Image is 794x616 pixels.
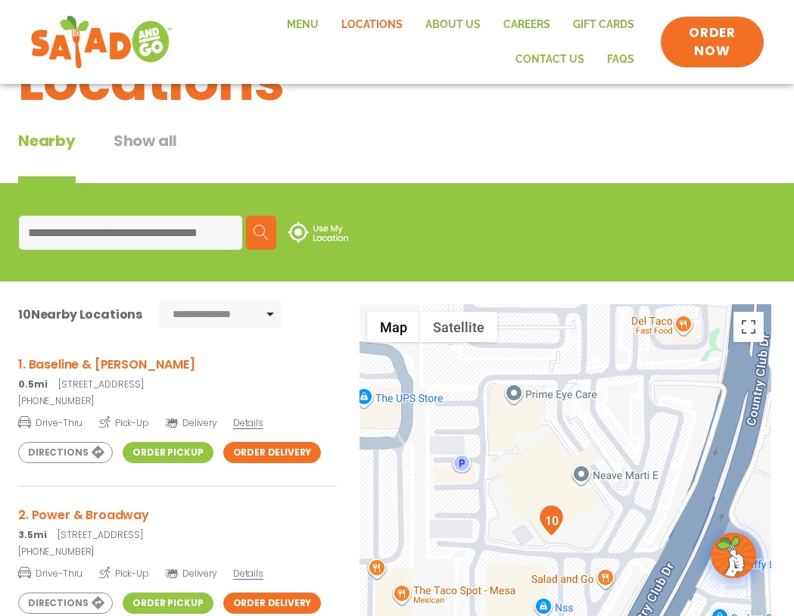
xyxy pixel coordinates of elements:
[367,312,420,342] button: Show street map
[18,378,337,391] p: [STREET_ADDRESS]
[30,12,173,73] img: new-SAG-logo-768×292
[165,416,217,430] span: Delivery
[18,306,31,323] span: 10
[18,129,215,183] div: Tabbed content
[18,528,46,541] strong: 3.5mi
[98,415,149,430] span: Pick-Up
[276,8,330,42] a: Menu
[233,416,263,429] span: Details
[114,129,177,183] button: Show all
[288,222,348,243] img: use-location.svg
[18,562,337,580] a: Drive-Thru Pick-Up Delivery Details
[504,42,596,77] a: Contact Us
[223,593,322,614] a: Order Delivery
[420,312,497,342] button: Show satellite imagery
[188,8,645,76] nav: Menu
[18,415,83,430] span: Drive-Thru
[18,442,113,463] a: Directions
[18,305,142,324] div: Nearby Locations
[18,545,337,558] a: [PHONE_NUMBER]
[18,394,337,408] a: [PHONE_NUMBER]
[18,506,337,542] a: 2. Power & Broadway 3.5mi[STREET_ADDRESS]
[165,567,217,580] span: Delivery
[18,593,113,614] a: Directions
[562,8,646,42] a: GIFT CARDS
[676,24,749,61] span: ORDER NOW
[661,17,764,68] a: ORDER NOW
[18,355,337,374] h3: 1. Baseline & [PERSON_NAME]
[18,411,337,430] a: Drive-Thru Pick-Up Delivery Details
[18,129,76,183] div: Nearby
[254,225,269,240] img: search.svg
[223,442,322,463] a: Order Delivery
[712,534,755,577] img: wpChatIcon
[98,565,149,580] span: Pick-Up
[18,506,337,524] h3: 2. Power & Broadway
[414,8,492,42] a: About Us
[538,504,565,537] div: 10
[330,8,414,42] a: Locations
[492,8,562,42] a: Careers
[18,378,47,390] strong: 0.5mi
[18,528,337,542] p: [STREET_ADDRESS]
[596,42,646,77] a: FAQs
[18,565,83,580] span: Drive-Thru
[233,567,263,580] span: Details
[123,593,213,614] a: Order Pickup
[18,355,337,391] a: 1. Baseline & [PERSON_NAME] 0.5mi[STREET_ADDRESS]
[733,312,764,342] button: Toggle fullscreen view
[123,442,213,463] a: Order Pickup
